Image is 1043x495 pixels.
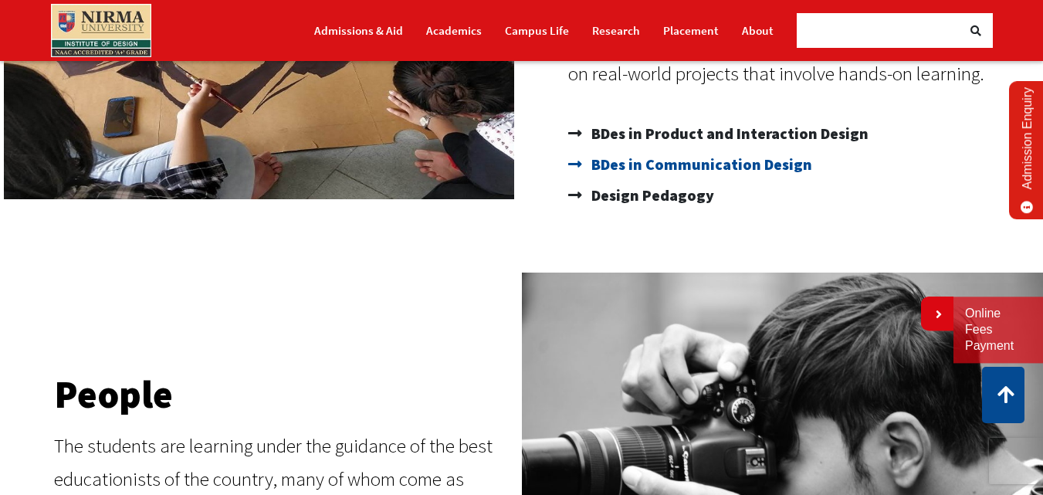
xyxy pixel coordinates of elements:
[568,118,1028,149] a: BDes in Product and Interaction Design
[965,306,1031,354] a: Online Fees Payment
[588,149,812,180] span: BDes in Communication Design
[663,17,719,44] a: Placement
[568,149,1028,180] a: BDes in Communication Design
[505,17,569,44] a: Campus Life
[588,118,869,149] span: BDes in Product and Interaction Design
[314,17,403,44] a: Admissions & Aid
[426,17,482,44] a: Academics
[592,17,640,44] a: Research
[54,375,499,414] h2: People
[51,4,151,57] img: main_logo
[588,180,714,211] span: Design Pedagogy
[742,17,774,44] a: About
[568,180,1028,211] a: Design Pedagogy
